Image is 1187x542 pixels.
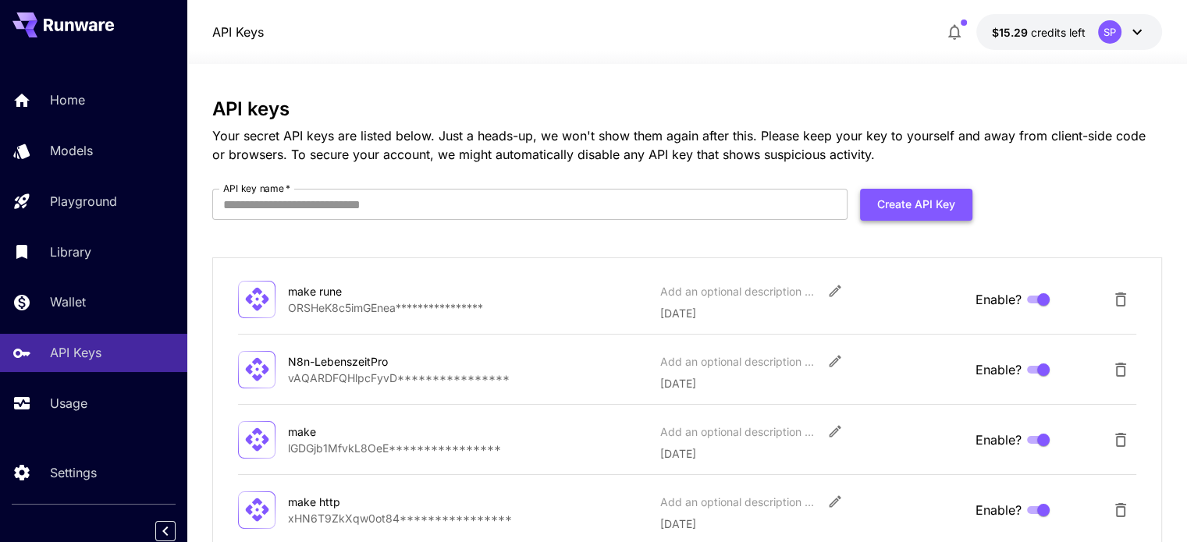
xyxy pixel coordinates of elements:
button: Delete API Key [1105,284,1136,315]
div: Add an optional description or comment [659,494,816,510]
button: Edit [821,487,849,515]
p: API Keys [50,343,101,362]
p: [DATE] [659,515,963,532]
p: Home [50,90,85,109]
span: $15.29 [992,26,1031,39]
span: credits left [1031,26,1086,39]
p: [DATE] [659,305,963,321]
a: API Keys [212,23,264,41]
p: Library [50,243,91,261]
div: Add an optional description or comment [659,283,816,299]
span: Enable? [976,501,1022,519]
p: Wallet [50,292,86,311]
span: Enable? [976,360,1022,379]
p: [DATE] [659,375,963,391]
div: Add an optional description or comment [659,353,816,370]
button: Delete API Key [1105,424,1136,455]
label: API key name [223,182,290,195]
nav: breadcrumb [212,23,264,41]
div: Add an optional description or comment [659,423,816,440]
p: Your secret API keys are listed below. Just a heads-up, we won't show them again after this. Plea... [212,126,1162,164]
p: [DATE] [659,445,963,462]
span: Enable? [976,430,1022,449]
div: make http [288,494,444,510]
button: Create API Key [860,189,972,221]
button: Delete API Key [1105,354,1136,385]
button: Delete API Key [1105,494,1136,526]
button: $15.28831SP [976,14,1162,50]
button: Edit [821,277,849,305]
p: Models [50,141,93,160]
span: Enable? [976,290,1022,309]
div: $15.28831 [992,24,1086,41]
div: N8n-LebenszeitPro [288,353,444,370]
div: make [288,423,444,440]
h3: API keys [212,98,1162,120]
button: Collapse sidebar [155,521,176,541]
p: Settings [50,463,97,482]
p: Usage [50,394,87,413]
div: make rune [288,283,444,299]
button: Edit [821,417,849,445]
button: Edit [821,347,849,375]
p: Playground [50,192,117,211]
div: SP [1098,20,1121,44]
